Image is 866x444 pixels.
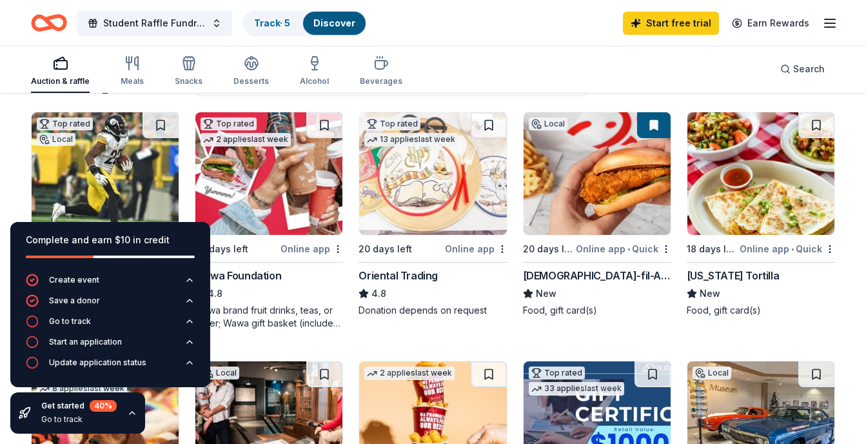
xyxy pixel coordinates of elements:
[524,112,671,235] img: Image for Chick-fil-A (Reading)
[31,76,90,86] div: Auction & raffle
[576,241,671,257] div: Online app Quick
[445,241,507,257] div: Online app
[623,12,719,35] a: Start free trial
[300,50,329,93] button: Alcohol
[41,400,117,412] div: Get started
[300,76,329,86] div: Alcohol
[26,336,195,356] button: Start an application
[536,286,556,301] span: New
[687,268,779,283] div: [US_STATE] Tortilla
[37,117,93,130] div: Top rated
[49,358,146,368] div: Update application status
[77,10,232,36] button: Student Raffle Fundraiser
[770,56,835,82] button: Search
[359,112,507,317] a: Image for Oriental TradingTop rated13 applieslast week20 days leftOnline appOriental Trading4.8Do...
[201,133,291,146] div: 2 applies last week
[201,117,257,130] div: Top rated
[233,76,269,86] div: Desserts
[195,112,342,235] img: Image for Wawa Foundation
[523,112,671,317] a: Image for Chick-fil-A (Reading)Local20 days leftOnline app•Quick[DEMOGRAPHIC_DATA]-fil-A (Reading...
[693,367,731,379] div: Local
[26,294,195,315] button: Save a donor
[175,76,202,86] div: Snacks
[175,50,202,93] button: Snacks
[364,117,420,130] div: Top rated
[371,286,386,301] span: 4.8
[364,133,458,146] div: 13 applies last week
[254,17,290,28] a: Track· 5
[26,232,195,248] div: Complete and earn $10 in credit
[242,10,367,36] button: Track· 5Discover
[687,112,834,235] img: Image for California Tortilla
[360,50,402,93] button: Beverages
[740,241,835,257] div: Online app Quick
[49,275,99,285] div: Create event
[791,244,794,254] span: •
[31,112,179,317] a: Image for Pittsburgh SteelersTop ratedLocal6days leftOnline appPittsburgh Steelers5.0Team memorab...
[26,356,195,377] button: Update application status
[359,268,438,283] div: Oriental Trading
[529,367,585,379] div: Top rated
[31,8,67,38] a: Home
[31,50,90,93] button: Auction & raffle
[687,112,835,317] a: Image for California Tortilla18 days leftOnline app•Quick[US_STATE] TortillaNewFood, gift card(s)
[793,61,825,77] span: Search
[121,76,144,86] div: Meals
[37,133,75,146] div: Local
[687,241,737,257] div: 18 days left
[90,400,117,412] div: 40 %
[195,268,281,283] div: Wawa Foundation
[195,112,343,330] a: Image for Wawa FoundationTop rated2 applieslast week27 days leftOnline appWawa Foundation4.8Wawa ...
[529,117,567,130] div: Local
[627,244,630,254] span: •
[523,304,671,317] div: Food, gift card(s)
[26,315,195,336] button: Go to track
[195,241,248,257] div: 27 days left
[359,241,412,257] div: 20 days left
[523,268,671,283] div: [DEMOGRAPHIC_DATA]-fil-A (Reading)
[233,50,269,93] button: Desserts
[360,76,402,86] div: Beverages
[523,241,573,257] div: 20 days left
[103,15,206,31] span: Student Raffle Fundraiser
[359,304,507,317] div: Donation depends on request
[49,337,122,347] div: Start an application
[49,316,91,327] div: Go to track
[724,12,817,35] a: Earn Rewards
[195,304,343,330] div: Wawa brand fruit drinks, teas, or water; Wawa gift basket (includes Wawa products and coupons)
[26,274,195,294] button: Create event
[364,367,455,380] div: 2 applies last week
[700,286,720,301] span: New
[49,296,100,306] div: Save a donor
[313,17,355,28] a: Discover
[280,241,343,257] div: Online app
[121,50,144,93] button: Meals
[41,414,117,425] div: Go to track
[529,382,624,396] div: 33 applies last week
[32,112,179,235] img: Image for Pittsburgh Steelers
[359,112,506,235] img: Image for Oriental Trading
[687,304,835,317] div: Food, gift card(s)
